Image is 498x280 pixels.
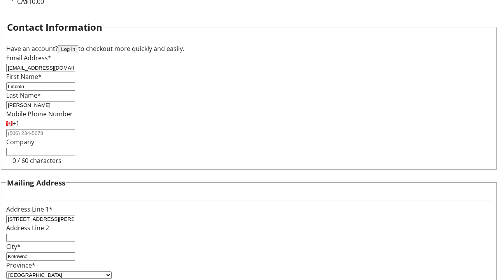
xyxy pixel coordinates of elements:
[6,261,35,269] label: Province*
[6,44,492,53] div: Have an account? to checkout more quickly and easily.
[6,215,75,223] input: Address
[6,110,73,118] label: Mobile Phone Number
[6,72,42,81] label: First Name*
[6,54,51,62] label: Email Address*
[6,224,49,232] label: Address Line 2
[12,156,61,165] tr-character-limit: 0 / 60 characters
[6,138,34,146] label: Company
[6,205,53,213] label: Address Line 1*
[58,45,78,53] button: Log in
[7,20,102,34] h2: Contact Information
[6,242,21,251] label: City*
[6,129,75,137] input: (506) 234-5678
[6,252,75,261] input: City
[6,91,41,100] label: Last Name*
[7,177,65,188] h3: Mailing Address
